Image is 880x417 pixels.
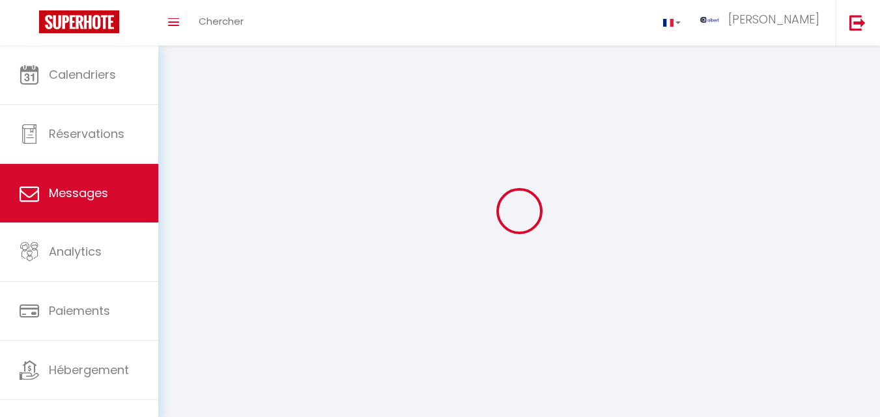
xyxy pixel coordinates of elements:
span: [PERSON_NAME] [728,11,819,27]
span: Paiements [49,303,110,319]
img: ... [700,17,720,23]
span: Réservations [49,126,124,142]
span: Analytics [49,243,102,260]
span: Chercher [199,14,244,28]
button: Ouvrir le widget de chat LiveChat [10,5,50,44]
img: logout [849,14,866,31]
span: Calendriers [49,66,116,83]
img: Super Booking [39,10,119,33]
span: Hébergement [49,362,129,378]
span: Messages [49,185,108,201]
